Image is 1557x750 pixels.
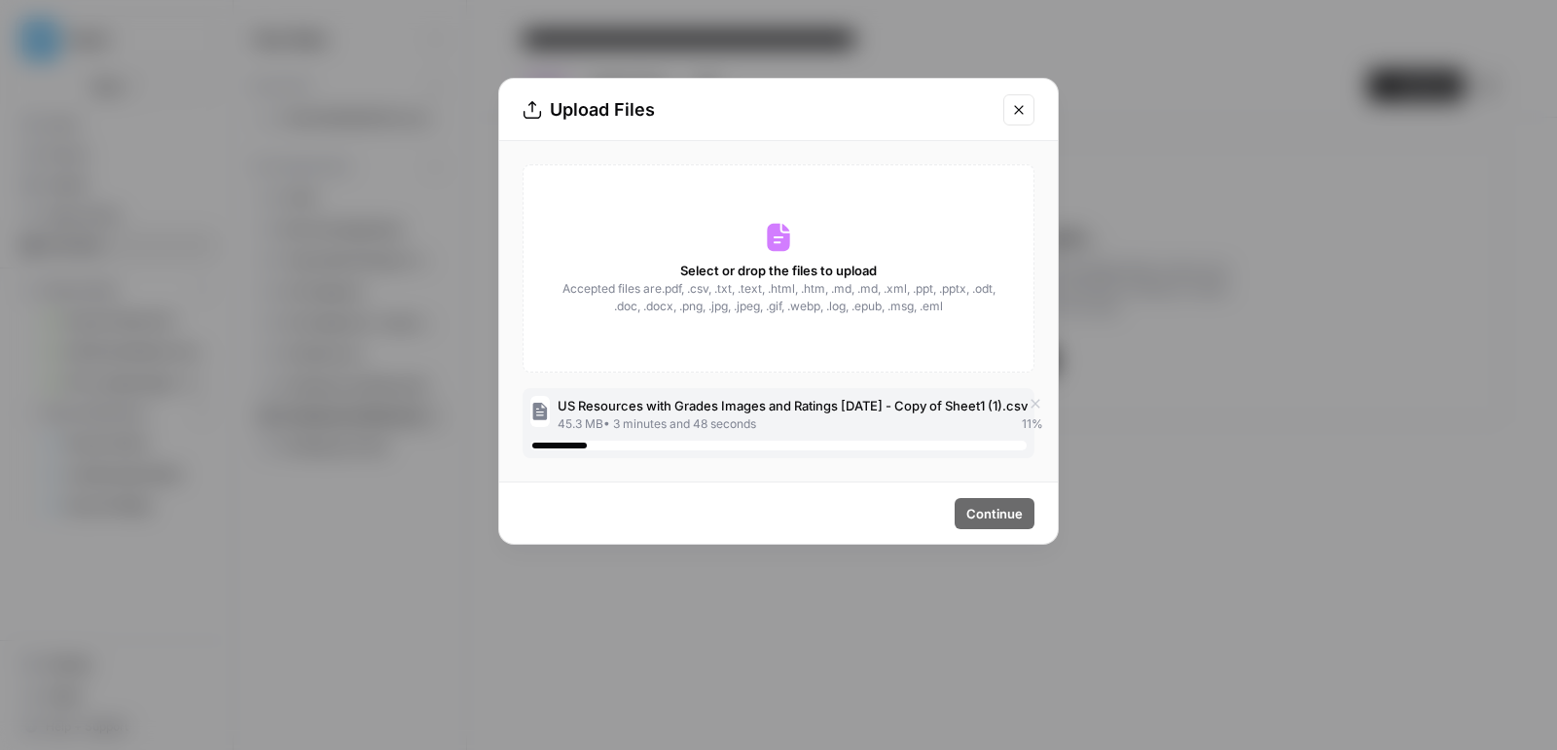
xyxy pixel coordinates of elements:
[558,415,756,433] span: 45.3 MB • 3 minutes and 48 seconds
[523,96,992,124] div: Upload Files
[1003,94,1034,125] button: Close modal
[955,498,1034,529] button: Continue
[680,261,877,280] span: Select or drop the files to upload
[561,280,996,315] span: Accepted files are .pdf, .csv, .txt, .text, .html, .htm, .md, .md, .xml, .ppt, .pptx, .odt, .doc,...
[1022,415,1043,433] span: 11 %
[558,396,1028,415] span: US Resources with Grades Images and Ratings [DATE] - Copy of Sheet1 (1).csv
[966,504,1023,523] span: Continue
